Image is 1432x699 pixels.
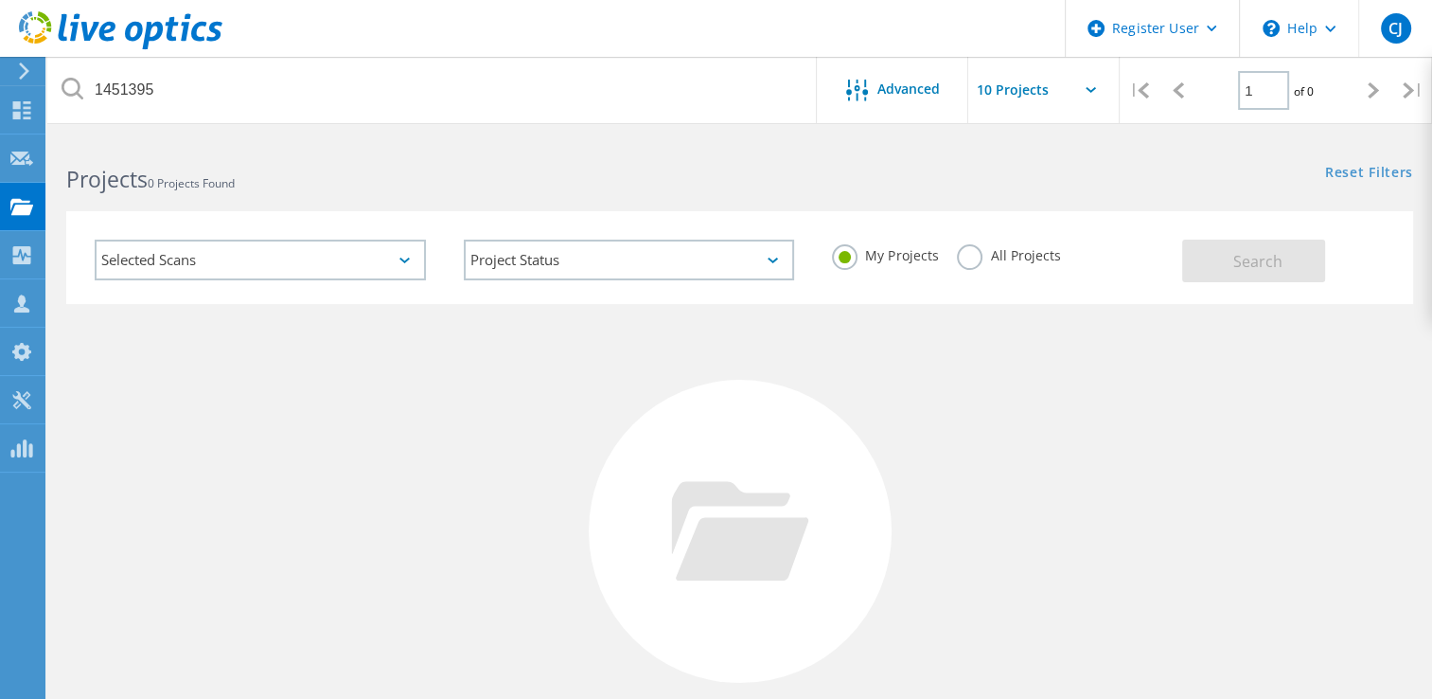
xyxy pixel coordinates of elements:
label: All Projects [957,244,1060,262]
div: Project Status [464,240,795,280]
a: Reset Filters [1325,166,1413,182]
div: Selected Scans [95,240,426,280]
div: | [1120,57,1158,124]
span: Search [1233,251,1282,272]
a: Live Optics Dashboard [19,40,222,53]
svg: \n [1263,20,1280,37]
div: | [1393,57,1432,124]
b: Projects [66,164,148,194]
label: My Projects [832,244,938,262]
span: of 0 [1294,83,1314,99]
span: Advanced [877,82,940,96]
span: 0 Projects Found [148,175,235,191]
button: Search [1182,240,1325,282]
span: CJ [1388,21,1403,36]
input: Search projects by name, owner, ID, company, etc [47,57,818,123]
